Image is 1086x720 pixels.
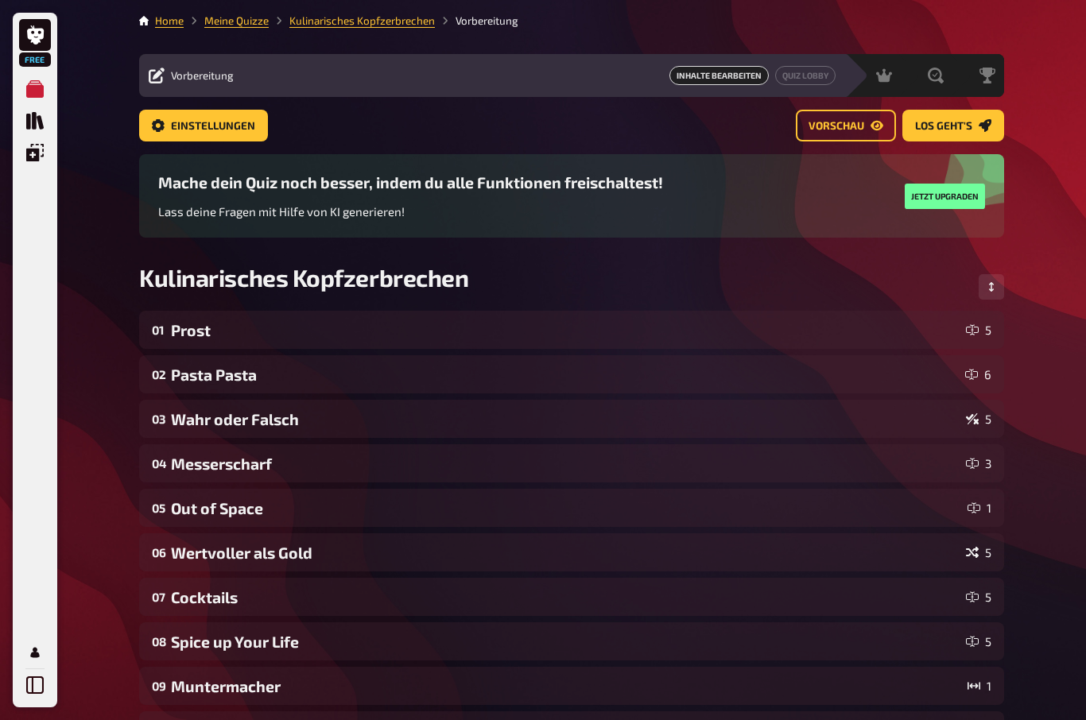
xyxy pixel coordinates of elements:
[979,274,1004,300] button: Reihenfolge anpassen
[155,13,184,29] li: Home
[19,105,51,137] a: Quiz Sammlung
[152,545,165,559] div: 06
[204,14,269,27] a: Meine Quizze
[171,69,234,82] span: Vorbereitung
[139,110,268,141] a: Einstellungen
[965,368,991,381] div: 6
[158,173,663,192] h3: Mache dein Quiz noch besser, indem du alle Funktionen freischaltest!
[171,321,960,339] div: Prost
[775,66,836,85] a: Quiz Lobby
[171,366,959,384] div: Pasta Pasta
[152,679,165,693] div: 09
[966,457,991,470] div: 3
[158,204,405,219] span: Lass deine Fragen mit Hilfe von KI generieren!
[152,412,165,426] div: 03
[152,323,165,337] div: 01
[902,110,1004,141] a: Los geht's
[139,263,468,292] span: Kulinarisches Kopfzerbrechen
[915,121,972,132] span: Los geht's
[968,501,991,514] div: 1
[171,121,255,132] span: Einstellungen
[152,456,165,470] div: 04
[21,55,49,64] span: Free
[152,634,165,648] div: 08
[966,323,991,336] div: 5
[171,410,960,428] div: Wahr oder Falsch
[184,13,269,29] li: Meine Quizze
[152,590,165,604] div: 07
[289,14,435,27] a: Kulinarisches Kopfzerbrechen
[19,73,51,105] a: Meine Quizze
[171,633,960,651] div: Spice up Your Life
[19,137,51,168] a: Einblendungen
[966,412,991,425] div: 5
[796,110,896,141] a: Vorschau
[269,13,435,29] li: Kulinarisches Kopfzerbrechen
[905,184,985,209] button: Jetzt upgraden
[171,499,961,517] div: Out of Space
[966,546,991,559] div: 5
[809,121,864,132] span: Vorschau
[968,679,991,692] div: 1
[155,14,184,27] a: Home
[171,677,961,695] div: Muntermacher
[171,544,960,562] div: Wertvoller als Gold
[152,501,165,515] div: 05
[171,588,960,606] div: Cocktails
[19,637,51,668] a: Mein Konto
[669,66,769,85] span: Inhalte Bearbeiten
[966,590,991,603] div: 5
[966,635,991,648] div: 5
[171,455,960,473] div: Messerscharf
[152,367,165,381] div: 02
[435,13,518,29] li: Vorbereitung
